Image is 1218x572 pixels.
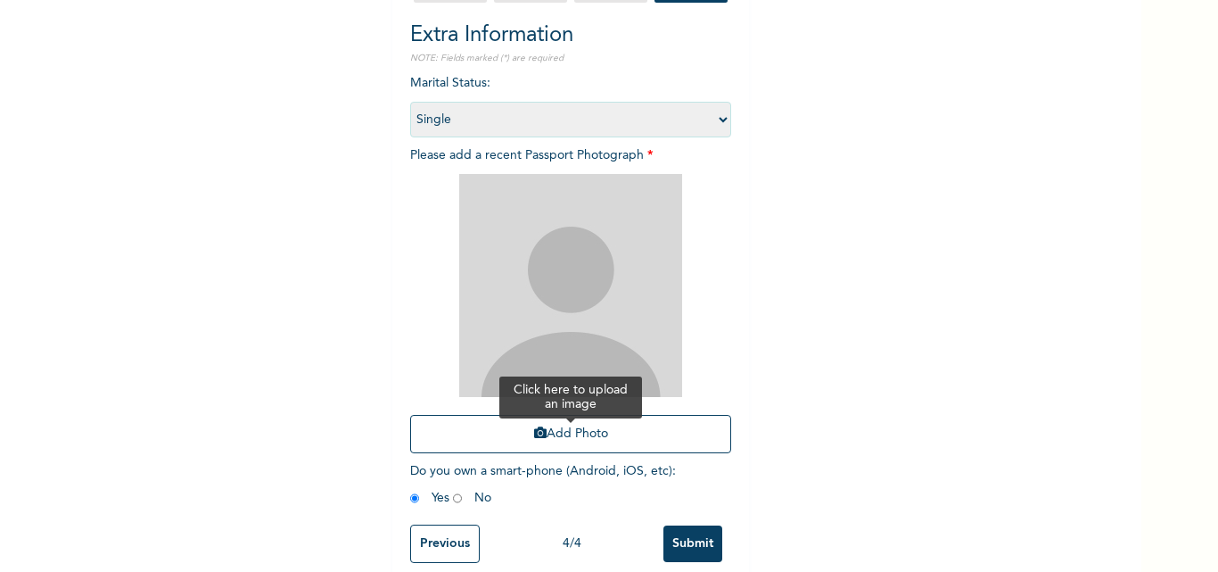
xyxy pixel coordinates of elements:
img: Crop [459,174,682,397]
h2: Extra Information [410,20,731,52]
p: NOTE: Fields marked (*) are required [410,52,731,65]
span: Marital Status : [410,77,731,126]
input: Previous [410,525,480,563]
span: Do you own a smart-phone (Android, iOS, etc) : Yes No [410,465,676,504]
div: 4 / 4 [480,535,663,553]
button: Add Photo [410,415,731,453]
span: Please add a recent Passport Photograph [410,149,731,462]
input: Submit [663,526,722,562]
